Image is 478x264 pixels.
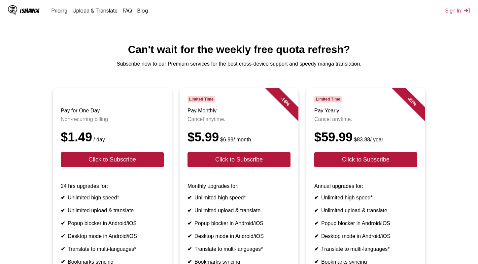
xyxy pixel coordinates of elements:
h3: Pay Yearly [314,108,417,114]
b: ✔ [61,233,65,239]
div: - 14 % [265,81,305,121]
a: Pricing [51,7,67,14]
a: Blog [137,7,148,14]
b: ✔ [314,208,319,213]
p: Subscribe now to our Premium services for the best cross-device support and speedy manga translat... [5,61,473,67]
b: ✔ [314,233,319,239]
b: ✔ [61,195,65,200]
div: $5.99 [188,130,290,144]
li: Unlimited upload & translate [314,207,417,214]
small: / year [353,137,383,142]
a: FAQ [123,7,132,14]
s: $83.88 [354,137,370,142]
b: ✔ [61,246,65,252]
li: Popup blocker in Android/iOS [188,220,290,226]
b: ✔ [188,208,192,213]
li: Translate to multi-languages* [188,246,290,252]
li: Desktop mode in Android/iOS [314,233,417,239]
b: ✔ [314,195,319,200]
div: $1.49 [61,130,164,144]
small: / day [92,137,105,142]
p: Non-recurring billing [61,116,164,122]
h3: Pay Monthly [188,108,290,114]
p: Cancel anytime. [188,116,290,122]
a: Upload & Translate [73,7,118,14]
s: $6.99 [220,137,233,142]
div: IsManga [20,8,40,14]
li: Unlimited upload & translate [61,207,164,214]
li: Unlimited high speed* [188,194,290,201]
h3: Pay for One Day [61,108,164,114]
li: Unlimited high speed* [314,194,417,201]
div: $59.99 [314,130,417,144]
b: ✔ [314,220,319,226]
li: Unlimited upload & translate [188,207,290,214]
b: ✔ [188,246,192,252]
span: Limited Time [314,96,342,103]
span: Limited Time [188,96,215,103]
li: Translate to multi-languages* [61,246,164,252]
img: Sign out [463,7,470,14]
h1: Can't wait for the weekly free quota refresh? [5,44,473,56]
img: IsManga Logo [8,5,17,15]
p: Monthly upgrades for: [188,183,290,189]
p: 24 hrs upgrades for: [61,183,164,189]
li: Desktop mode in Android/iOS [61,233,164,239]
button: Click to Subscribe [61,152,164,167]
p: Annual upgrades for: [314,183,417,189]
li: Desktop mode in Android/iOS [188,233,290,239]
b: ✔ [188,195,192,200]
small: / month [219,137,251,142]
button: Click to Subscribe [188,152,290,167]
b: ✔ [188,233,192,239]
b: ✔ [188,220,192,226]
a: IsManga LogoIsManga [8,5,51,16]
button: Click to Subscribe [314,152,417,167]
div: - 28 % [392,81,432,121]
button: Sign In [445,7,470,14]
p: Cancel anytime. [314,116,417,122]
b: ✔ [314,246,319,252]
b: ✔ [61,220,65,226]
li: Popup blocker in Android/iOS [314,220,417,226]
li: Unlimited high speed* [61,194,164,201]
b: ✔ [61,208,65,213]
li: Popup blocker in Android/iOS [61,220,164,226]
li: Translate to multi-languages* [314,246,417,252]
